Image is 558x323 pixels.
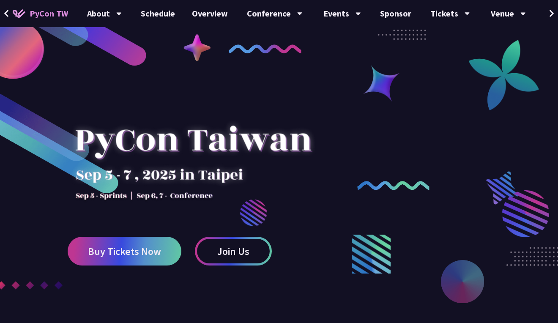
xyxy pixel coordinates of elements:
[13,9,25,18] img: Home icon of PyCon TW 2025
[30,7,68,20] span: PyCon TW
[4,3,77,24] a: PyCon TW
[68,237,181,266] a: Buy Tickets Now
[217,246,249,257] span: Join Us
[229,44,301,53] img: curly-1.ebdbada.png
[88,246,161,257] span: Buy Tickets Now
[195,237,272,266] a: Join Us
[357,181,430,190] img: curly-2.e802c9f.png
